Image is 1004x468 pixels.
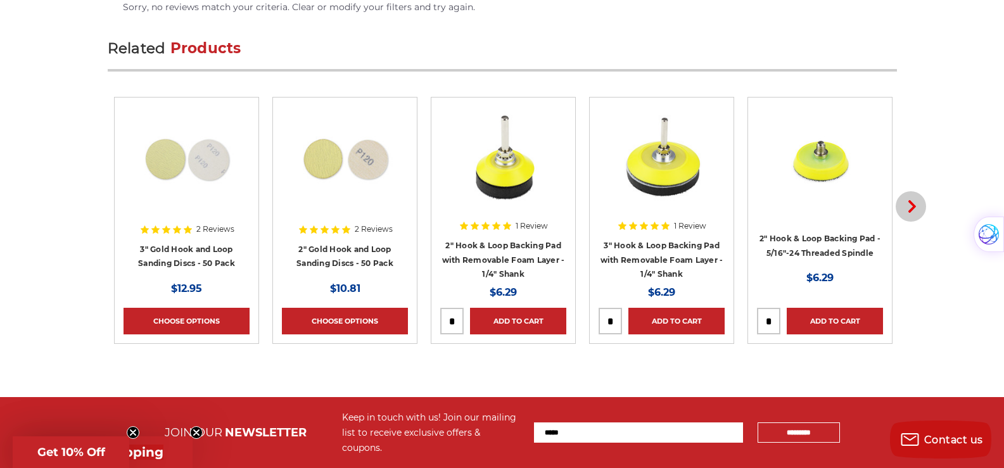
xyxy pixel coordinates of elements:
[470,308,566,334] a: Add to Cart
[138,244,235,269] a: 3" Gold Hook and Loop Sanding Discs - 50 Pack
[490,286,517,298] span: $6.29
[342,410,521,455] div: Keep in touch with us! Join our mailing list to receive exclusive offers & coupons.
[453,106,554,208] img: 2-inch yellow sanding pad with black foam layer and versatile 1/4-inch shank/spindle for precisio...
[355,225,393,233] span: 2 Reviews
[127,426,139,439] button: Close teaser
[190,426,203,439] button: Close teaser
[757,106,883,227] a: 2-inch hook and loop backing pad with a 5/16"-24 threaded spindle and tapered edge for precision ...
[196,225,234,233] span: 2 Reviews
[770,106,871,208] img: 2-inch hook and loop backing pad with a 5/16"-24 threaded spindle and tapered edge for precision ...
[108,39,166,57] span: Related
[124,106,250,227] a: 3 inch gold hook and loop sanding discs
[123,1,882,14] div: Sorry, no reviews match your criteria. Clear or modify your filters and try again.
[674,222,706,230] span: 1 Review
[442,241,565,279] a: 2" Hook & Loop Backing Pad with Removable Foam Layer - 1/4" Shank
[330,282,360,294] span: $10.81
[282,106,408,227] a: 2 inch hook loop sanding discs gold
[890,421,991,459] button: Contact us
[13,436,193,468] div: Get Free ShippingClose teaser
[806,272,834,284] span: $6.29
[924,434,983,446] span: Contact us
[896,191,926,222] button: Next
[648,286,675,298] span: $6.29
[787,308,883,334] a: Add to Cart
[295,106,396,208] img: 2 inch hook loop sanding discs gold
[136,106,238,208] img: 3 inch gold hook and loop sanding discs
[13,436,129,468] div: Get 10% OffClose teaser
[124,308,250,334] a: Choose Options
[37,445,105,459] span: Get 10% Off
[599,106,725,227] a: Close-up of Empire Abrasives 3-inch hook and loop backing pad with a removable foam layer and 1/4...
[759,234,880,258] a: 2" Hook & Loop Backing Pad - 5/16"-24 Threaded Spindle
[296,244,393,269] a: 2" Gold Hook and Loop Sanding Discs - 50 Pack
[628,308,725,334] a: Add to Cart
[225,426,307,440] span: NEWSLETTER
[440,106,566,227] a: 2-inch yellow sanding pad with black foam layer and versatile 1/4-inch shank/spindle for precisio...
[170,39,241,57] span: Products
[171,282,202,294] span: $12.95
[165,426,222,440] span: JOIN OUR
[611,106,713,208] img: Close-up of Empire Abrasives 3-inch hook and loop backing pad with a removable foam layer and 1/4...
[600,241,723,279] a: 3" Hook & Loop Backing Pad with Removable Foam Layer - 1/4" Shank
[516,222,548,230] span: 1 Review
[282,308,408,334] a: Choose Options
